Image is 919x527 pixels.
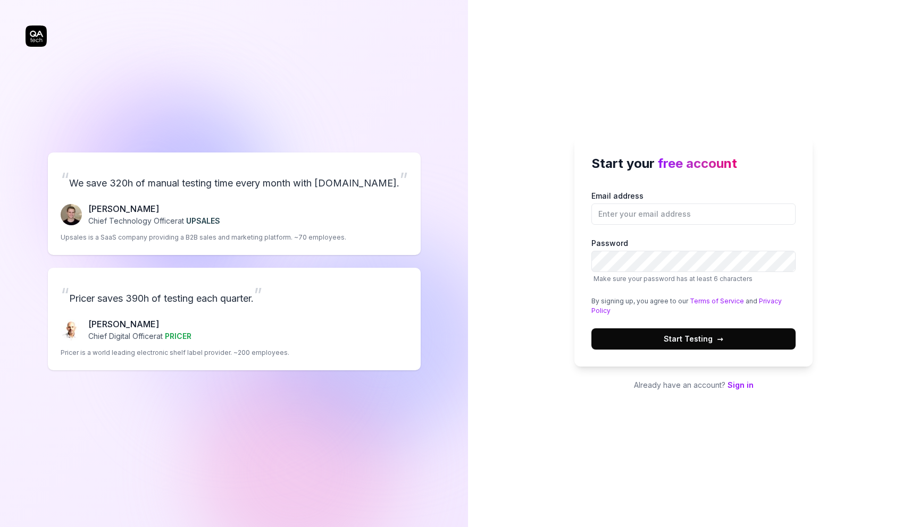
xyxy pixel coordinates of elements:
a: “We save 320h of manual testing time every month with [DOMAIN_NAME].”Fredrik Seidl[PERSON_NAME]Ch... [48,152,421,255]
p: Already have an account? [574,379,813,390]
div: By signing up, you agree to our and [591,296,796,316]
img: Fredrik Seidl [61,204,82,225]
p: Upsales is a SaaS company providing a B2B sales and marketing platform. ~70 employees. [61,233,346,242]
span: ” [254,283,262,307]
span: UPSALES [186,216,220,225]
a: “Pricer saves 390h of testing each quarter.”Chris Chalkitis[PERSON_NAME]Chief Digital Officerat P... [48,268,421,370]
span: “ [61,283,69,307]
img: Chris Chalkitis [61,319,82,341]
p: [PERSON_NAME] [88,202,220,215]
p: We save 320h of manual testing time every month with [DOMAIN_NAME]. [61,165,408,194]
h2: Start your [591,154,796,173]
a: Sign in [728,380,754,389]
span: “ [61,168,69,191]
label: Password [591,237,796,284]
p: [PERSON_NAME] [88,318,191,330]
p: Pricer saves 390h of testing each quarter. [61,280,408,309]
span: Start Testing [664,333,723,344]
span: → [717,333,723,344]
a: Privacy Policy [591,297,782,314]
span: PRICER [165,331,191,341]
p: Chief Digital Officer at [88,330,191,342]
input: Email address [591,203,796,225]
span: Make sure your password has at least 6 characters [594,275,753,283]
span: ” [399,168,408,191]
button: Start Testing→ [591,328,796,350]
p: Pricer is a world leading electronic shelf label provider. ~200 employees. [61,348,289,358]
a: Terms of Service [690,297,744,305]
label: Email address [591,190,796,225]
input: PasswordMake sure your password has at least 6 characters [591,251,796,272]
p: Chief Technology Officer at [88,215,220,226]
span: free account [658,156,737,171]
